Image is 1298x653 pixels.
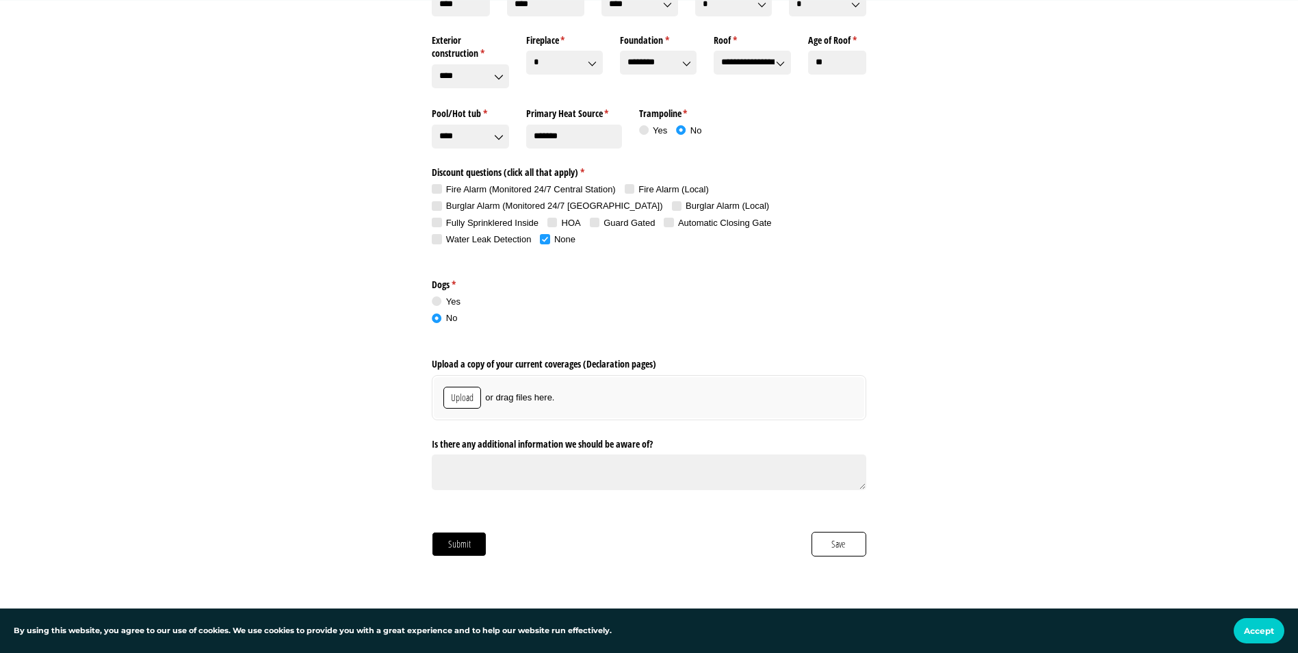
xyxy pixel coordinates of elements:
[831,537,846,552] span: Save
[432,103,508,120] label: Pool/​Hot tub
[446,234,532,244] span: Water Leak Detection
[554,234,575,244] span: None
[446,184,616,194] span: Fire Alarm (Monitored 24/​7 Central Station)
[432,433,866,450] label: Is there any additional information we should be aware of?
[443,387,481,409] button: Upload
[446,201,663,211] span: Burglar Alarm (Monitored 24/​7 [GEOGRAPHIC_DATA])
[526,103,622,120] label: Primary Heat Source
[432,353,866,371] label: Upload a copy of your current coverages (Declaration pages)
[638,184,709,194] span: Fire Alarm (Local)
[450,390,474,405] span: Upload
[432,532,486,556] button: Submit
[446,296,460,307] span: Yes
[714,29,790,47] label: Roof
[686,201,769,211] span: Burglar Alarm (Local)
[653,125,667,136] span: Yes
[1244,626,1274,636] span: Accept
[446,218,538,228] span: Fully Sprinklered Inside
[446,313,458,323] span: No
[526,29,603,47] label: Fireplace
[639,103,735,120] legend: Trampoline
[447,537,471,552] span: Submit
[432,274,490,292] legend: Dogs
[603,218,655,228] span: Guard Gated
[1234,618,1284,643] button: Accept
[678,218,772,228] span: Automatic Closing Gate
[562,218,581,228] span: HOA
[620,29,697,47] label: Foundation
[432,29,508,60] label: Exterior construction
[808,29,866,47] label: Age of Roof
[14,625,612,637] p: By using this website, you agree to our use of cookies. We use cookies to provide you with a grea...
[485,392,554,404] span: or drag files here.
[432,162,866,179] legend: Discount questions (click all that apply)
[432,183,866,251] div: checkbox-group
[690,125,702,136] span: No
[812,532,866,556] button: Save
